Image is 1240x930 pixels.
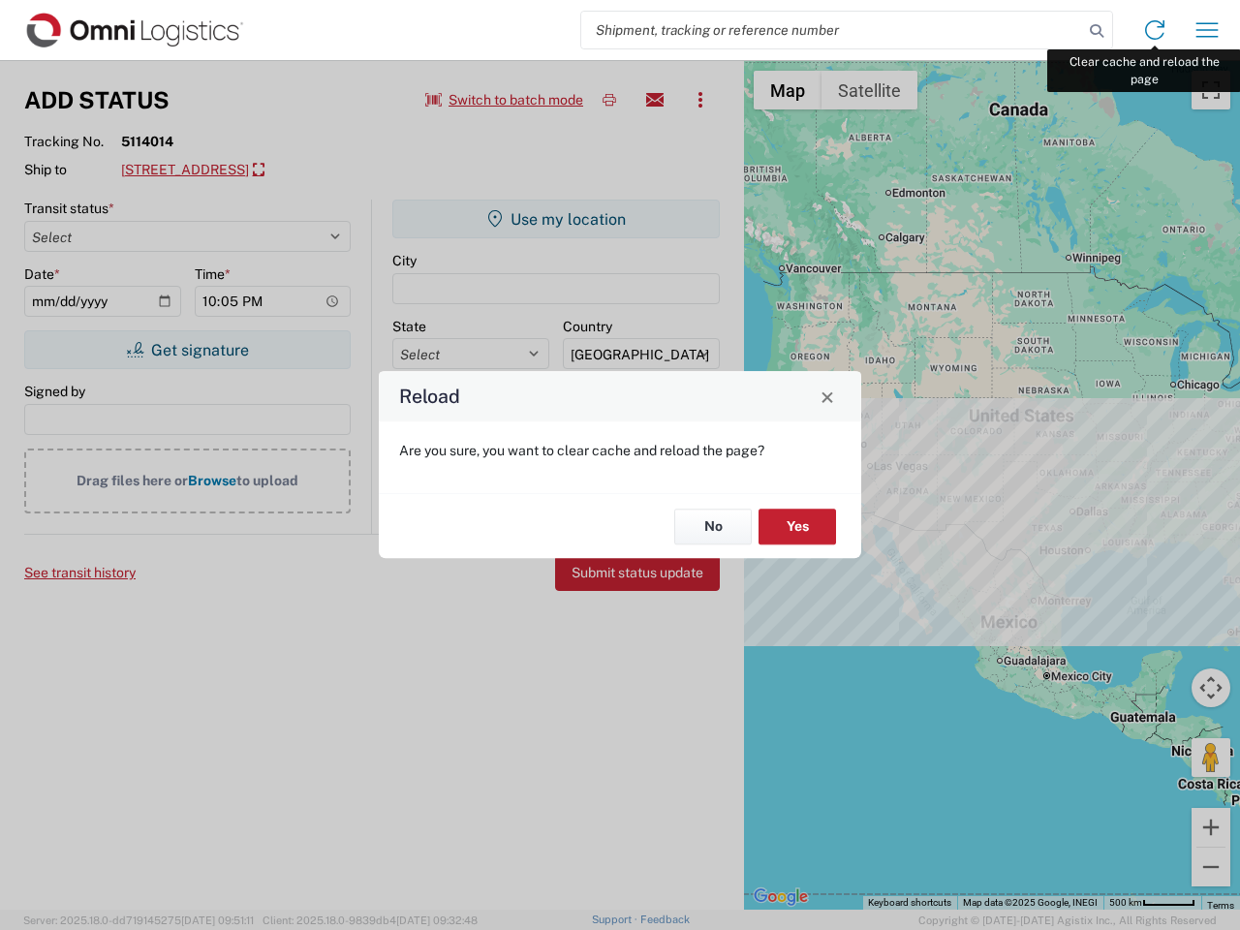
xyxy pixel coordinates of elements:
p: Are you sure, you want to clear cache and reload the page? [399,442,841,459]
input: Shipment, tracking or reference number [581,12,1083,48]
h4: Reload [399,383,460,411]
button: Yes [759,509,836,544]
button: No [674,509,752,544]
button: Close [814,383,841,410]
